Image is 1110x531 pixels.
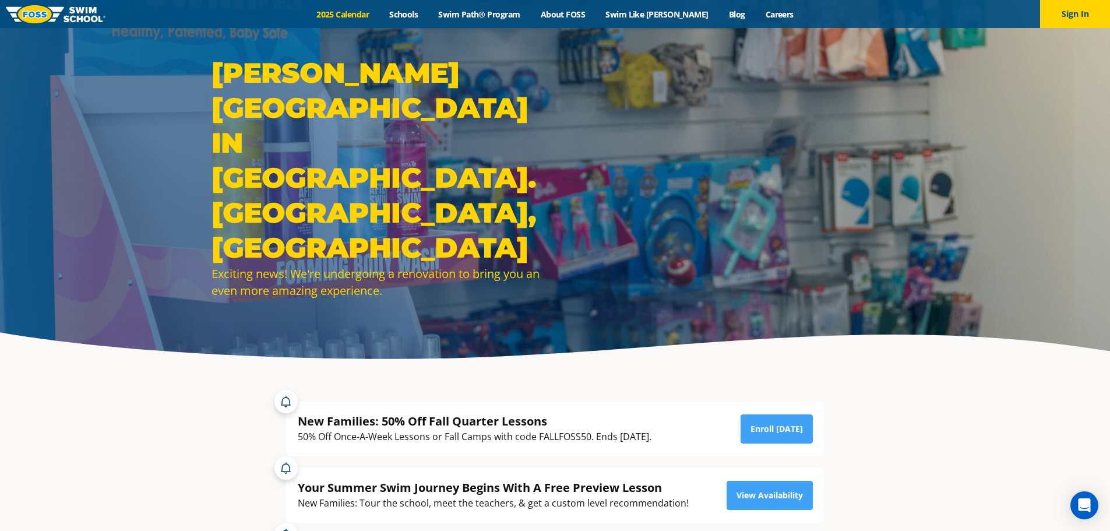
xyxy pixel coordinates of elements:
div: 50% Off Once-A-Week Lessons or Fall Camps with code FALLFOSS50. Ends [DATE]. [298,429,651,445]
div: New Families: 50% Off Fall Quarter Lessons [298,413,651,429]
a: Swim Path® Program [428,9,530,20]
a: View Availability [727,481,813,510]
a: Enroll [DATE] [741,414,813,444]
a: Careers [755,9,804,20]
div: New Families: Tour the school, meet the teachers, & get a custom level recommendation! [298,495,689,511]
a: 2025 Calendar [306,9,379,20]
div: Open Intercom Messenger [1070,491,1098,519]
a: Schools [379,9,428,20]
h1: [PERSON_NAME][GEOGRAPHIC_DATA] IN [GEOGRAPHIC_DATA]. [GEOGRAPHIC_DATA], [GEOGRAPHIC_DATA] [212,55,549,265]
div: Your Summer Swim Journey Begins With A Free Preview Lesson [298,480,689,495]
a: Swim Like [PERSON_NAME] [595,9,719,20]
img: FOSS Swim School Logo [6,5,105,23]
a: Blog [718,9,755,20]
a: About FOSS [530,9,595,20]
div: Exciting news! We're undergoing a renovation to bring you an even more amazing experience. [212,265,549,299]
